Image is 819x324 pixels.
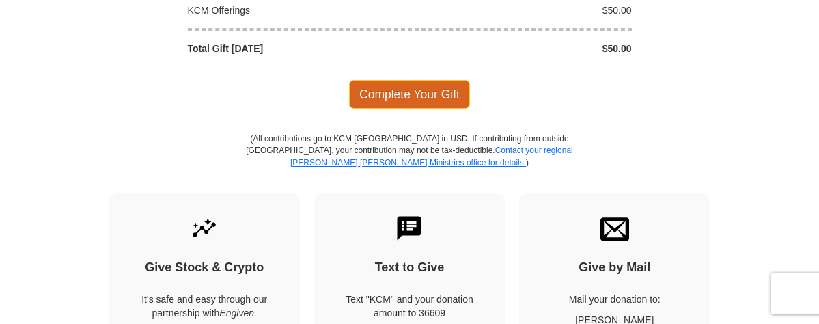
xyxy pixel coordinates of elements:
[338,260,481,275] h4: Text to Give
[543,260,686,275] h4: Give by Mail
[190,214,219,243] img: give-by-stock.svg
[543,293,686,306] p: Mail your donation to:
[290,146,573,167] a: Contact your regional [PERSON_NAME] [PERSON_NAME] Ministries office for details.
[246,133,574,193] p: (All contributions go to KCM [GEOGRAPHIC_DATA] in USD. If contributing from outside [GEOGRAPHIC_D...
[338,293,481,320] div: Text "KCM" and your donation amount to 36609
[133,260,276,275] h4: Give Stock & Crypto
[600,214,629,243] img: envelope.svg
[133,293,276,320] p: It's safe and easy through our partnership with
[395,214,424,243] img: text-to-give.svg
[180,3,410,17] div: KCM Offerings
[219,308,256,319] i: Engiven.
[180,42,410,55] div: Total Gift [DATE]
[410,3,639,17] div: $50.00
[349,80,470,109] span: Complete Your Gift
[410,42,639,55] div: $50.00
